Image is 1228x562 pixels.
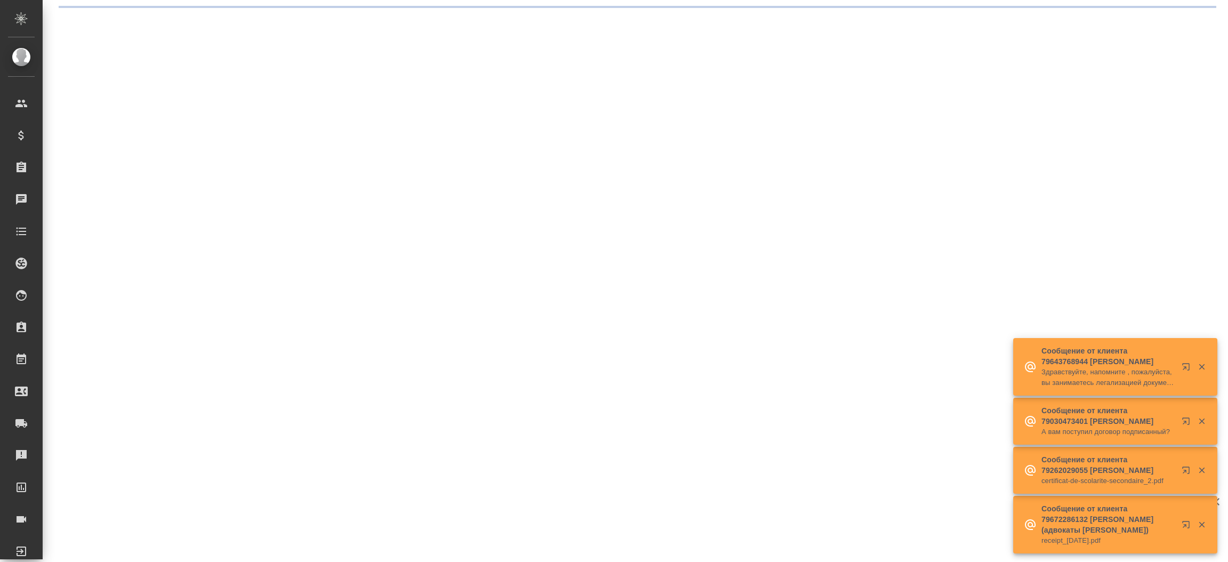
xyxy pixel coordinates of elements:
[1041,454,1175,476] p: Сообщение от клиента 79262029055 [PERSON_NAME]
[1191,416,1213,426] button: Закрыть
[1041,503,1175,535] p: Сообщение от клиента 79672286132 [PERSON_NAME] (адвокаты [PERSON_NAME])
[1191,465,1213,475] button: Закрыть
[1041,367,1175,388] p: Здравствуйте, напомните , пожалуйста, вы занимаетесь легализацией документов ? Мне нужно еще один до
[1175,514,1201,540] button: Открыть в новой вкладке
[1175,411,1201,436] button: Открыть в новой вкладке
[1191,362,1213,372] button: Закрыть
[1041,405,1175,427] p: Сообщение от клиента 79030473401 [PERSON_NAME]
[1041,535,1175,546] p: receipt_[DATE].pdf
[1175,460,1201,485] button: Открыть в новой вкладке
[1041,346,1175,367] p: Сообщение от клиента 79643768944 [PERSON_NAME]
[1041,476,1175,486] p: certificat-de-scolarite-secondaire_2.pdf
[1175,356,1201,382] button: Открыть в новой вкладке
[1041,427,1175,437] p: А вам поступил договор подписанный?
[1191,520,1213,529] button: Закрыть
